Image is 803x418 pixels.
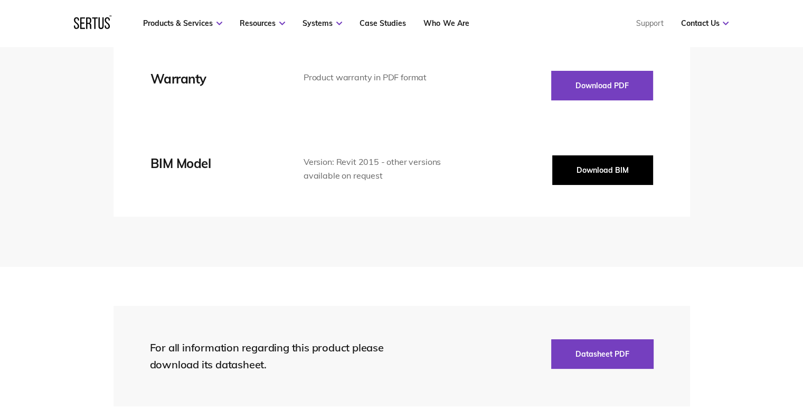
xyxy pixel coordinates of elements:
div: Warranty [150,71,272,87]
a: Who We Are [423,18,469,28]
button: Download BIM [552,155,653,185]
a: Resources [240,18,285,28]
div: Product warranty in PDF format [304,71,478,85]
button: Download PDF [551,71,653,100]
div: For all information regarding this product please download its datasheet. [150,339,403,373]
div: BIM Model [150,155,272,171]
a: Support [636,18,663,28]
a: Systems [303,18,342,28]
a: Contact Us [681,18,729,28]
a: Case Studies [360,18,406,28]
iframe: Chat Widget [613,296,803,418]
div: Version: Revit 2015 - other versions available on request [304,155,478,182]
a: Products & Services [143,18,222,28]
button: Datasheet PDF [551,339,654,369]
